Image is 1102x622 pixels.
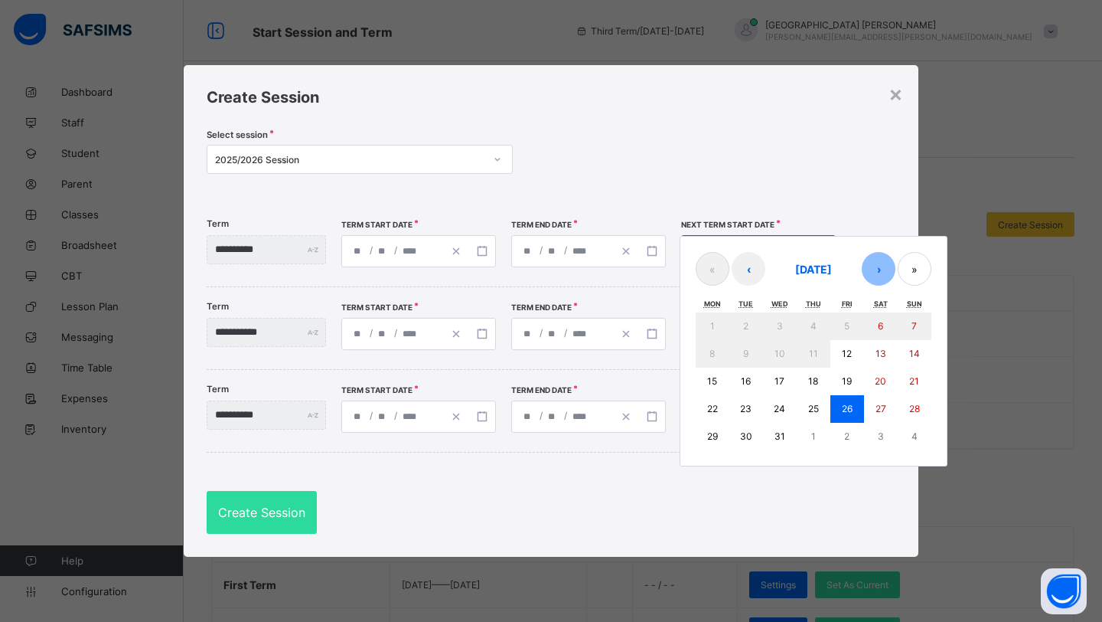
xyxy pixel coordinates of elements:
abbr: 13 December 2025 [875,348,886,359]
span: / [368,409,374,422]
button: 1 January 2026 [797,423,830,450]
span: Select session [207,129,268,140]
span: / [562,244,569,257]
abbr: 18 December 2025 [808,375,818,387]
button: 9 December 2025 [729,340,763,368]
abbr: Tuesday [738,300,753,308]
button: › [862,252,895,286]
button: 10 December 2025 [763,340,797,368]
abbr: 4 December 2025 [810,320,817,332]
span: Create Session [207,88,319,106]
abbr: Monday [704,300,721,308]
abbr: 29 December 2025 [707,430,718,442]
abbr: 7 December 2025 [911,320,917,332]
span: / [368,244,374,257]
abbr: 9 December 2025 [743,348,748,359]
span: Term Start Date [341,303,412,312]
abbr: 2 January 2026 [844,430,849,442]
button: 24 December 2025 [763,395,797,423]
abbr: Friday [842,300,853,308]
span: / [562,409,569,422]
abbr: 5 December 2025 [844,320,849,332]
abbr: Wednesday [771,300,788,308]
button: 13 December 2025 [864,340,898,368]
abbr: Saturday [874,300,888,308]
span: Term Start Date [341,220,412,229]
abbr: 22 December 2025 [707,403,718,414]
abbr: 26 December 2025 [842,403,853,414]
abbr: 12 December 2025 [842,348,852,359]
abbr: 1 December 2025 [710,320,715,332]
button: 17 December 2025 [763,368,797,395]
span: [DATE] [795,263,832,276]
abbr: 27 December 2025 [875,403,886,414]
button: 2 December 2025 [729,313,763,340]
button: Open asap [1041,568,1087,614]
button: 4 December 2025 [797,313,830,340]
abbr: 11 December 2025 [809,348,818,359]
button: 3 January 2026 [864,423,898,450]
button: 15 December 2025 [696,368,729,395]
button: 11 December 2025 [797,340,830,368]
abbr: 3 December 2025 [777,320,783,332]
button: 14 December 2025 [898,340,931,368]
span: / [393,326,399,339]
abbr: 30 December 2025 [740,430,752,442]
span: Create Session [218,505,305,520]
button: 27 December 2025 [864,395,898,423]
button: [DATE] [768,252,859,286]
span: Term Start Date [341,385,412,394]
div: × [888,80,903,106]
button: 28 December 2025 [898,395,931,423]
button: 19 December 2025 [830,368,864,395]
abbr: 6 December 2025 [878,320,883,332]
button: » [898,252,931,286]
button: 4 January 2026 [898,423,931,450]
abbr: 17 December 2025 [774,375,784,387]
button: 31 December 2025 [763,423,797,450]
button: 16 December 2025 [729,368,763,395]
abbr: Thursday [806,300,821,308]
button: 30 December 2025 [729,423,763,450]
abbr: 1 January 2026 [811,430,816,442]
span: / [368,326,374,339]
div: 2025/2026 Session [215,154,484,165]
abbr: 10 December 2025 [774,348,785,359]
span: Term End Date [511,220,572,229]
label: Term [207,384,229,394]
span: / [393,409,399,422]
button: 6 December 2025 [864,313,898,340]
abbr: 25 December 2025 [808,403,819,414]
span: / [562,326,569,339]
abbr: 15 December 2025 [707,375,717,387]
abbr: 16 December 2025 [741,375,751,387]
button: 7 December 2025 [898,313,931,340]
button: 2 January 2026 [830,423,864,450]
button: 26 December 2025 [830,395,864,423]
span: Term End Date [511,385,572,394]
abbr: 21 December 2025 [909,375,919,387]
label: Term [207,218,229,229]
abbr: 4 January 2026 [911,430,918,442]
button: « [696,252,729,286]
button: 25 December 2025 [797,395,830,423]
abbr: 24 December 2025 [774,403,785,414]
button: 18 December 2025 [797,368,830,395]
label: Term [207,301,229,312]
button: 3 December 2025 [763,313,797,340]
button: 21 December 2025 [898,368,931,395]
button: 5 December 2025 [830,313,864,340]
span: Next Term Start Date [681,220,774,229]
abbr: Sunday [907,300,922,308]
span: / [538,326,544,339]
button: 8 December 2025 [696,340,729,368]
abbr: 2 December 2025 [743,320,748,332]
abbr: 20 December 2025 [875,375,886,387]
abbr: 8 December 2025 [709,348,715,359]
abbr: 3 January 2026 [878,430,884,442]
button: 1 December 2025 [696,313,729,340]
button: ‹ [732,252,765,286]
button: 20 December 2025 [864,368,898,395]
abbr: 28 December 2025 [909,403,920,414]
abbr: 19 December 2025 [842,375,852,387]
